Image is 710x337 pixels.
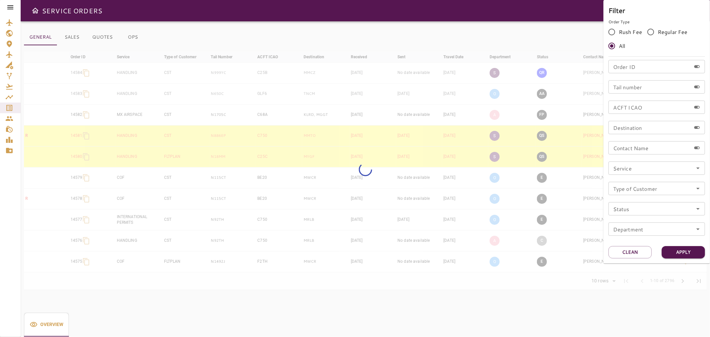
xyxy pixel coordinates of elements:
span: All [619,42,625,50]
span: Regular Fee [658,28,688,36]
button: Clean [608,246,652,258]
div: rushFeeOrder [608,25,705,53]
p: Order Type [608,19,705,25]
button: Open [693,184,703,193]
button: Open [693,224,703,234]
button: Apply [662,246,705,258]
button: Open [693,204,703,213]
button: Open [693,164,703,173]
span: Rush Fee [619,28,642,36]
h6: Filter [608,5,705,16]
